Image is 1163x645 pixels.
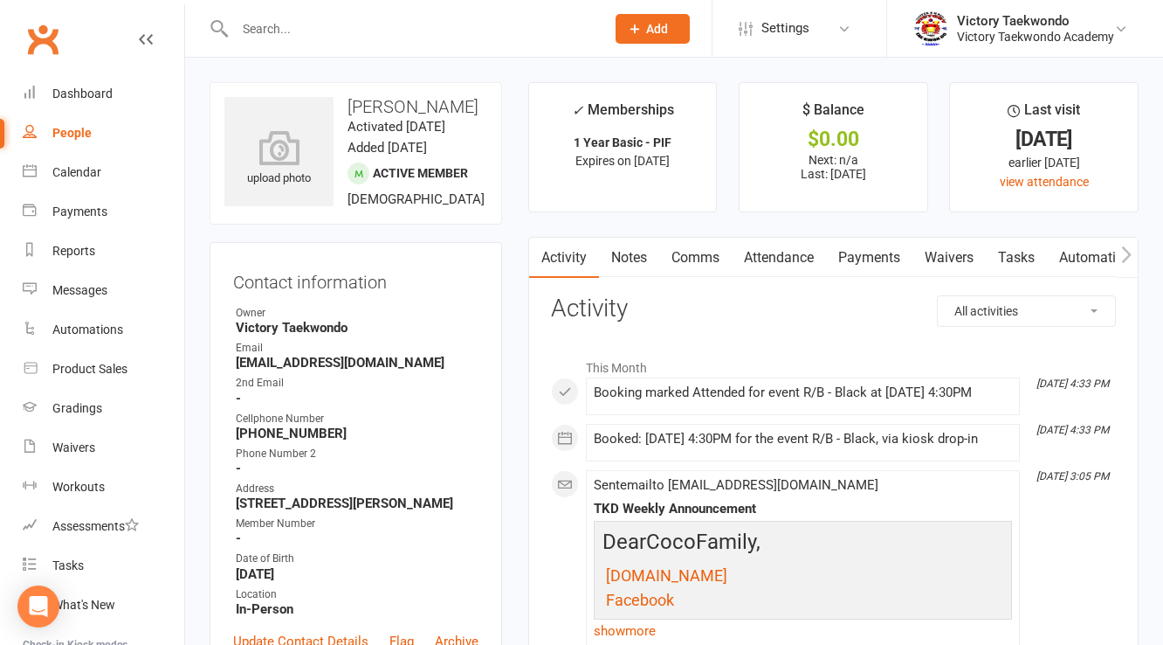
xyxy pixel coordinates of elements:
div: Owner [236,305,478,322]
strong: [STREET_ADDRESS][PERSON_NAME] [236,496,478,511]
strong: - [236,461,478,476]
div: Memberships [572,99,674,131]
strong: [DATE] [236,566,478,582]
div: $ Balance [802,99,864,130]
a: Tasks [23,546,184,586]
i: [DATE] 3:05 PM [1036,470,1109,482]
a: Dashboard [23,74,184,114]
div: Phone Number 2 [236,446,478,462]
img: thumb_image1542833429.png [913,11,948,46]
span: Expires on [DATE] [575,154,670,168]
span: Active member [373,166,468,180]
a: Workouts [23,468,184,507]
a: Clubworx [21,17,65,61]
div: Location [236,586,478,603]
a: Waivers [912,238,986,278]
p: Next: n/a Last: [DATE] [755,153,912,181]
span: Family, [696,530,760,554]
h3: Contact information [233,266,478,292]
div: Victory Taekwondo Academy [957,29,1114,45]
a: Assessments [23,507,184,546]
a: Activity [529,238,599,278]
a: Gradings [23,389,184,428]
a: view attendance [1000,175,1089,189]
div: Waivers [52,440,95,454]
a: Attendance [732,238,826,278]
time: Activated [DATE] [348,119,445,135]
a: Payments [826,238,912,278]
li: This Month [551,350,1116,378]
div: Last visit [1008,99,1080,130]
div: Date of Birth [236,551,478,567]
div: Calendar [52,165,101,179]
a: [DOMAIN_NAME] [606,569,727,585]
a: What's New [23,586,184,625]
a: Messages [23,271,184,310]
div: People [52,126,92,140]
span: Settings [761,9,809,48]
button: Add [616,14,690,44]
div: Tasks [52,558,84,572]
h3: [PERSON_NAME] [224,97,487,116]
div: 2nd Email [236,375,478,392]
a: People [23,114,184,153]
input: Search... [230,17,593,41]
i: ✓ [572,102,583,119]
div: Reports [52,244,95,258]
strong: - [236,391,478,406]
div: Address [236,481,478,497]
div: earlier [DATE] [966,153,1122,172]
div: Gradings [52,401,102,415]
div: [DATE] [966,130,1122,149]
div: Assessments [52,519,139,533]
div: Member Number [236,516,478,532]
strong: [EMAIL_ADDRESS][DOMAIN_NAME] [236,355,478,371]
i: [DATE] 4:33 PM [1036,378,1109,390]
span: Dear [602,530,646,554]
strong: In-Person [236,601,478,617]
a: Product Sales [23,350,184,389]
span: [DOMAIN_NAME] [606,566,727,585]
div: Booking marked Attended for event R/B - Black at [DATE] 4:30PM [594,385,1012,400]
span: Facebook [606,591,674,609]
div: Dashboard [52,87,113,101]
div: Booked: [DATE] 4:30PM for the event R/B - Black, via kiosk drop-in [594,432,1012,447]
div: Payments [52,205,107,218]
div: Messages [52,283,107,297]
div: upload photo [224,130,334,188]
div: Product Sales [52,362,127,376]
div: Open Intercom Messenger [17,586,59,628]
strong: 1 Year Basic - PIF [574,135,671,149]
strong: [PHONE_NUMBER] [236,426,478,441]
span: Add [646,22,668,36]
a: Tasks [986,238,1047,278]
a: Comms [659,238,732,278]
strong: Victory Taekwondo [236,320,478,336]
div: Workouts [52,480,105,494]
span: Instagram [606,616,678,635]
div: What's New [52,598,115,612]
a: Notes [599,238,659,278]
a: Waivers [23,428,184,468]
div: Victory Taekwondo [957,13,1114,29]
a: show more [594,619,1012,643]
a: Automations [23,310,184,350]
div: Automations [52,322,123,336]
h3: Activity [551,295,1116,322]
a: Payments [23,192,184,232]
span: Coco [646,530,696,554]
div: Cellphone Number [236,411,478,427]
div: $0.00 [755,130,912,149]
a: Facebook [606,593,674,609]
span: Sent email to [EMAIL_ADDRESS][DOMAIN_NAME] [594,477,878,493]
i: [DATE] 4:33 PM [1036,424,1109,436]
strong: - [236,531,478,546]
a: Calendar [23,153,184,192]
div: Email [236,340,478,357]
div: TKD Weekly Announcement [594,502,1012,517]
a: Automations [1047,238,1151,278]
time: Added [DATE] [348,140,427,156]
a: Reports [23,232,184,271]
span: [DEMOGRAPHIC_DATA] [348,191,485,207]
